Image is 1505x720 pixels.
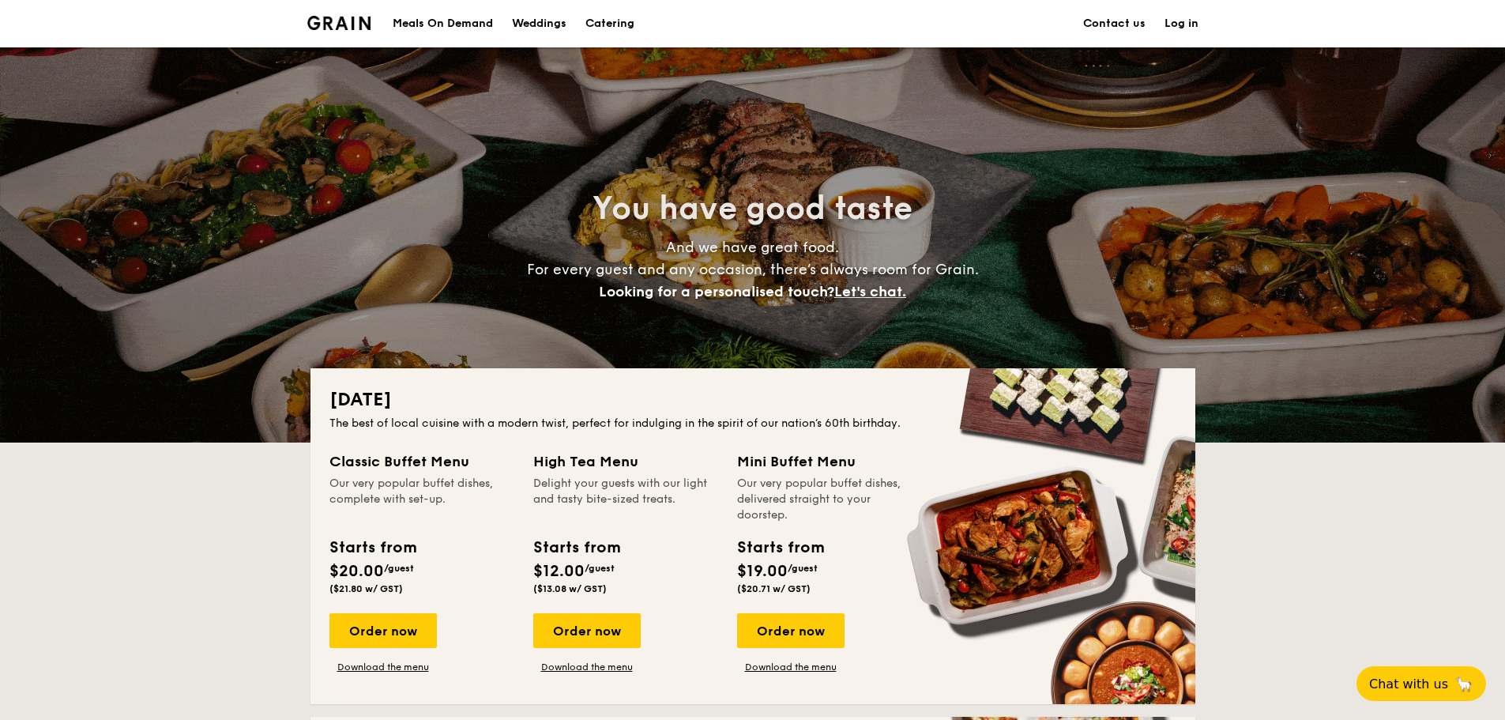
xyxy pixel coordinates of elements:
[737,536,823,560] div: Starts from
[1356,666,1486,701] button: Chat with us🦙
[329,661,437,673] a: Download the menu
[329,536,416,560] div: Starts from
[788,563,818,574] span: /guest
[533,450,718,473] div: High Tea Menu
[527,239,979,300] span: And we have great food. For every guest and any occasion, there’s always room for Grain.
[533,583,607,594] span: ($13.08 w/ GST)
[737,450,922,473] div: Mini Buffet Menu
[737,476,922,523] div: Our very popular buffet dishes, delivered straight to your doorstep.
[599,283,834,300] span: Looking for a personalised touch?
[329,450,514,473] div: Classic Buffet Menu
[329,387,1176,413] h2: [DATE]
[737,583,811,594] span: ($20.71 w/ GST)
[585,563,615,574] span: /guest
[533,661,641,673] a: Download the menu
[737,613,845,648] div: Order now
[329,416,1176,432] div: The best of local cuisine with a modern twist, perfect for indulging in the spirit of our nation’...
[834,283,906,300] span: Let's chat.
[1369,677,1448,692] span: Chat with us
[307,16,371,30] img: Grain
[737,661,845,673] a: Download the menu
[533,613,641,648] div: Order now
[1454,675,1473,693] span: 🦙
[329,562,384,581] span: $20.00
[533,562,585,581] span: $12.00
[533,476,718,523] div: Delight your guests with our light and tasty bite-sized treats.
[593,190,912,228] span: You have good taste
[737,562,788,581] span: $19.00
[329,476,514,523] div: Our very popular buffet dishes, complete with set-up.
[384,563,414,574] span: /guest
[533,536,619,560] div: Starts from
[329,583,403,594] span: ($21.80 w/ GST)
[307,16,371,30] a: Logotype
[329,613,437,648] div: Order now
